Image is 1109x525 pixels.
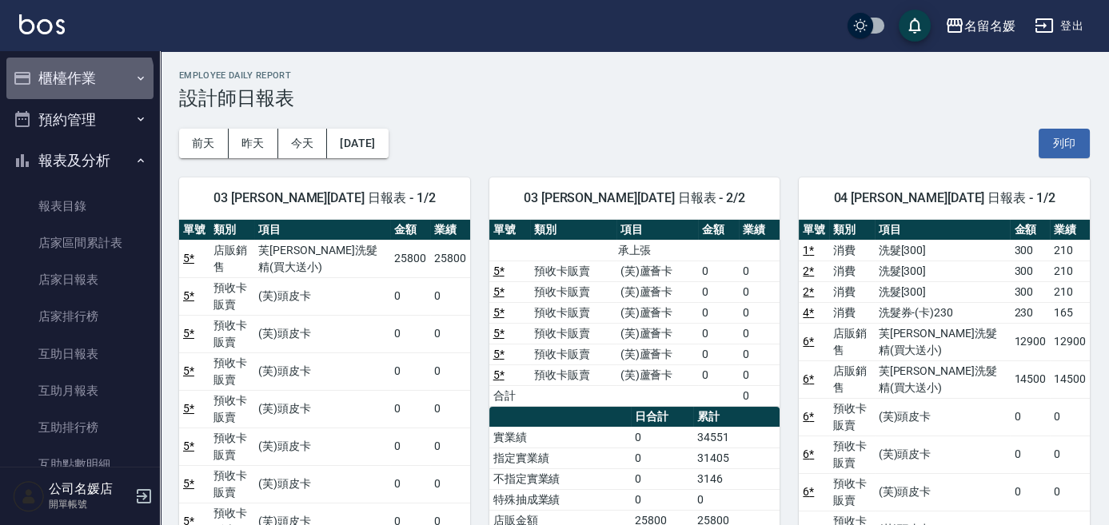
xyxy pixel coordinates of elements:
[390,390,430,428] td: 0
[698,344,739,364] td: 0
[6,140,154,181] button: 報表及分析
[829,302,874,323] td: 消費
[179,70,1090,81] h2: Employee Daily Report
[209,220,254,241] th: 類別
[489,427,631,447] td: 實業績
[209,428,254,465] td: 預收卡販賣
[693,489,780,510] td: 0
[430,352,470,390] td: 0
[179,129,229,158] button: 前天
[698,220,739,241] th: 金額
[616,220,698,241] th: 項目
[6,99,154,141] button: 預約管理
[6,261,154,298] a: 店家日報表
[1010,473,1050,511] td: 0
[616,302,698,323] td: (芙)蘆薈卡
[1050,323,1090,360] td: 12900
[390,428,430,465] td: 0
[616,344,698,364] td: (芙)蘆薈卡
[509,190,761,206] span: 03 [PERSON_NAME][DATE] 日報表 - 2/2
[939,10,1022,42] button: 名留名媛
[430,240,470,277] td: 25800
[693,468,780,489] td: 3146
[616,261,698,281] td: (芙)蘆薈卡
[390,277,430,315] td: 0
[430,390,470,428] td: 0
[1010,281,1050,302] td: 300
[829,220,874,241] th: 類別
[693,427,780,447] td: 34551
[430,465,470,503] td: 0
[1010,398,1050,436] td: 0
[6,336,154,372] a: 互助日報表
[698,364,739,385] td: 0
[49,497,130,511] p: 開單帳號
[698,323,739,344] td: 0
[254,220,390,241] th: 項目
[489,220,530,241] th: 單號
[209,315,254,352] td: 預收卡販賣
[875,240,1011,261] td: 洗髮[300]
[1050,261,1090,281] td: 210
[616,364,698,385] td: (芙)蘆薈卡
[875,302,1011,323] td: 洗髮券-(卡)230
[693,407,780,428] th: 累計
[254,352,390,390] td: (芙)頭皮卡
[1010,240,1050,261] td: 300
[198,190,451,206] span: 03 [PERSON_NAME][DATE] 日報表 - 1/2
[875,281,1011,302] td: 洗髮[300]
[739,323,780,344] td: 0
[829,473,874,511] td: 預收卡販賣
[1010,261,1050,281] td: 300
[6,188,154,225] a: 報表目錄
[631,447,693,468] td: 0
[1010,436,1050,473] td: 0
[829,261,874,281] td: 消費
[698,281,739,302] td: 0
[631,407,693,428] th: 日合計
[1010,302,1050,323] td: 230
[254,315,390,352] td: (芙)頭皮卡
[49,481,130,497] h5: 公司名媛店
[875,323,1011,360] td: 芙[PERSON_NAME]洗髮精(買大送小)
[327,129,388,158] button: [DATE]
[489,468,631,489] td: 不指定實業績
[530,364,616,385] td: 預收卡販賣
[1050,360,1090,398] td: 14500
[530,261,616,281] td: 預收卡販賣
[489,220,780,407] table: a dense table
[390,220,430,241] th: 金額
[739,220,780,241] th: 業績
[430,220,470,241] th: 業績
[254,390,390,428] td: (芙)頭皮卡
[1028,11,1090,41] button: 登出
[631,468,693,489] td: 0
[489,447,631,468] td: 指定實業績
[229,129,278,158] button: 昨天
[1050,281,1090,302] td: 210
[875,261,1011,281] td: 洗髮[300]
[1050,220,1090,241] th: 業績
[390,315,430,352] td: 0
[530,323,616,344] td: 預收卡販賣
[875,360,1011,398] td: 芙[PERSON_NAME]洗髮精(買大送小)
[430,428,470,465] td: 0
[616,281,698,302] td: (芙)蘆薈卡
[1050,436,1090,473] td: 0
[693,447,780,468] td: 31405
[631,489,693,510] td: 0
[19,14,65,34] img: Logo
[739,281,780,302] td: 0
[6,225,154,261] a: 店家區間累計表
[6,446,154,483] a: 互助點數明細
[254,277,390,315] td: (芙)頭皮卡
[530,302,616,323] td: 預收卡販賣
[739,385,780,406] td: 0
[13,480,45,512] img: Person
[6,58,154,99] button: 櫃檯作業
[829,436,874,473] td: 預收卡販賣
[829,281,874,302] td: 消費
[209,390,254,428] td: 預收卡販賣
[278,129,328,158] button: 今天
[6,298,154,335] a: 店家排行榜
